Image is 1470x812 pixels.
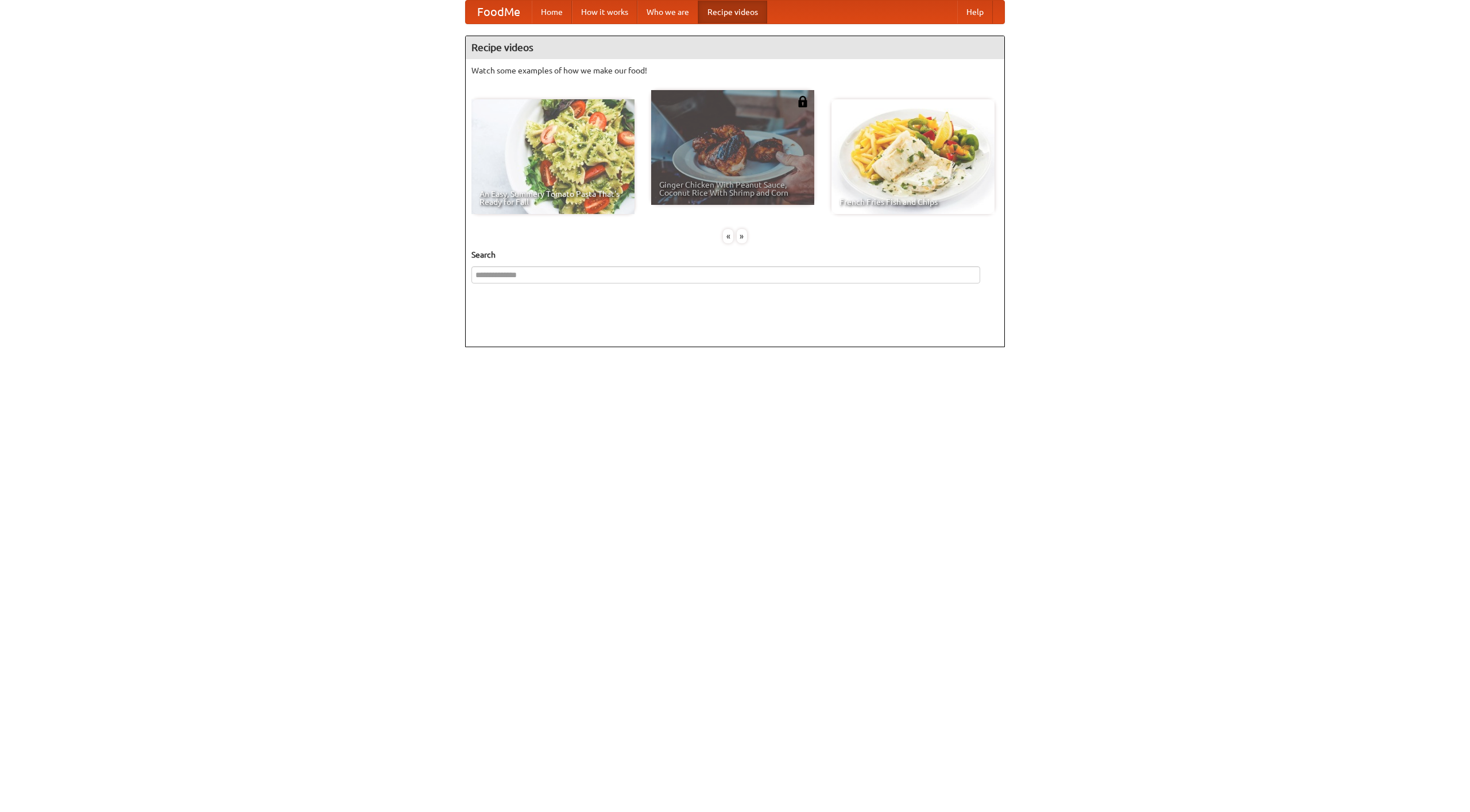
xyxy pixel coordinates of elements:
[723,229,733,243] div: «
[471,249,999,261] h5: Search
[797,96,808,107] img: 483408.png
[466,1,532,24] a: FoodMe
[957,1,993,24] a: Help
[840,198,987,206] span: French Fries Fish and Chips
[737,229,747,243] div: »
[479,190,626,206] span: An Easy, Summery Tomato Pasta That's Ready for Fall
[637,1,698,24] a: Who we are
[698,1,767,24] a: Recipe videos
[471,65,999,76] p: Watch some examples of how we make our food!
[532,1,572,24] a: Home
[831,99,995,214] a: French Fries Fish and Chips
[471,99,635,214] a: An Easy, Summery Tomato Pasta That's Ready for Fall
[466,36,1004,59] h4: Recipe videos
[572,1,637,24] a: How it works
